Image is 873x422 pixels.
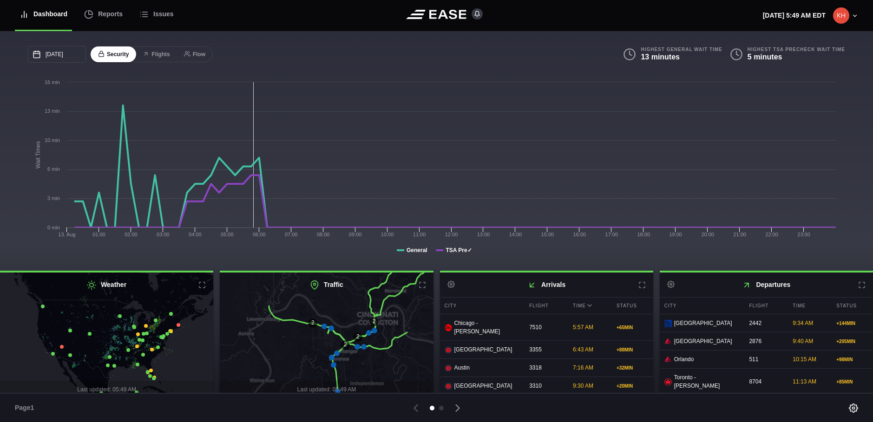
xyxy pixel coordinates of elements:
tspan: 0 min [47,225,60,230]
h2: Arrivals [440,273,653,297]
text: 10:00 [381,232,394,237]
span: 6:43 AM [573,346,593,353]
text: 09:00 [349,232,362,237]
div: 3310 [525,377,566,395]
div: 3355 [525,341,566,358]
div: Last updated: 05:49 AM [220,381,433,398]
text: 15:00 [541,232,554,237]
div: Time [788,298,829,314]
text: 14:00 [509,232,522,237]
b: 5 minutes [748,53,782,61]
tspan: General [407,247,427,253]
text: 18:00 [637,232,650,237]
tspan: TSA Pre✓ [446,247,472,253]
div: 7510 [525,318,566,336]
div: Status [832,298,873,314]
div: + 88 MIN [617,346,649,353]
text: 11:00 [413,232,426,237]
span: [GEOGRAPHIC_DATA] [674,319,732,327]
text: 02:00 [125,232,138,237]
tspan: 16 min [45,79,60,85]
button: Security [91,46,136,63]
div: City [440,298,523,314]
text: 12:00 [445,232,458,237]
div: 2 [341,340,350,350]
span: 9:40 AM [793,338,813,344]
div: 2 [369,317,379,326]
text: 03:00 [157,232,170,237]
button: Flights [135,46,177,63]
text: 22:00 [765,232,778,237]
span: 7:16 AM [573,364,593,371]
div: + 32 MIN [617,364,649,371]
div: Flight [744,298,786,314]
text: 13:00 [477,232,490,237]
div: Flight [525,298,566,314]
div: + 144 MIN [836,320,868,327]
div: 2442 [744,314,786,332]
div: 2 [353,332,362,342]
text: 08:00 [317,232,330,237]
span: 9:34 AM [793,320,813,326]
text: 07:00 [285,232,298,237]
text: 04:00 [189,232,202,237]
h2: Traffic [220,273,433,297]
span: [GEOGRAPHIC_DATA] [454,345,512,354]
b: Highest TSA PreCheck Wait Time [748,46,845,52]
span: Chicago - [PERSON_NAME] [454,319,518,336]
div: + 85 MIN [836,378,868,385]
p: [DATE] 5:49 AM EDT [763,11,826,20]
text: 19:00 [669,232,682,237]
div: 2 [308,318,317,328]
span: Orlando [674,355,694,364]
div: + 205 MIN [836,338,868,345]
text: 17:00 [605,232,618,237]
div: City [660,298,742,314]
span: 11:13 AM [793,378,816,385]
text: 01:00 [92,232,105,237]
img: 38def04724364fab837aaf7c9ce89e88 [833,7,849,24]
tspan: 10 min [45,137,60,143]
tspan: 13 min [45,108,60,114]
b: 13 minutes [641,53,680,61]
span: 5:57 AM [573,324,593,331]
button: Flow [177,46,213,63]
tspan: 3 min [47,195,60,201]
span: [GEOGRAPHIC_DATA] [674,337,732,345]
div: 8704 [744,373,786,390]
span: [GEOGRAPHIC_DATA] [454,382,512,390]
b: Highest General Wait Time [641,46,722,52]
div: Time [568,298,610,314]
div: + 65 MIN [617,324,649,331]
h2: Departures [660,273,873,297]
span: Page 1 [15,403,38,413]
span: 10:15 AM [793,356,816,363]
input: mm/dd/yyyy [28,46,86,63]
text: 21:00 [733,232,746,237]
text: 05:00 [221,232,234,237]
span: Austin [454,364,470,372]
text: 20:00 [701,232,714,237]
tspan: Wait Times [35,141,41,169]
tspan: 13. Aug [58,232,75,237]
text: 16:00 [573,232,586,237]
div: Status [612,298,653,314]
span: Toronto - [PERSON_NAME] [674,373,738,390]
div: + 98 MIN [836,356,868,363]
text: 06:00 [253,232,266,237]
div: 3318 [525,359,566,377]
tspan: 6 min [47,166,60,172]
text: 23:00 [797,232,810,237]
span: 9:30 AM [573,383,593,389]
div: 511 [744,351,786,368]
div: 2876 [744,332,786,350]
div: + 20 MIN [617,383,649,390]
